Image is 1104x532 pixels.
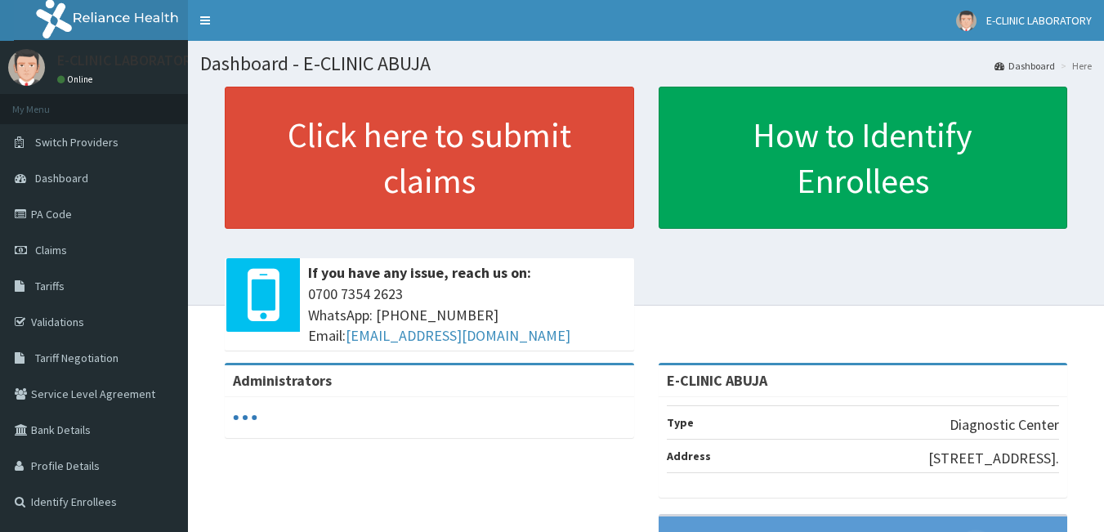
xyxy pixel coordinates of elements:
img: User Image [8,49,45,86]
b: Address [667,449,711,463]
strong: E-CLINIC ABUJA [667,371,767,390]
a: Dashboard [994,59,1055,73]
b: Administrators [233,371,332,390]
p: E-CLINIC LABORATORY [57,53,199,68]
img: User Image [956,11,977,31]
p: [STREET_ADDRESS]. [928,448,1059,469]
li: Here [1057,59,1092,73]
span: Dashboard [35,171,88,186]
b: If you have any issue, reach us on: [308,263,531,282]
span: 0700 7354 2623 WhatsApp: [PHONE_NUMBER] Email: [308,284,626,346]
svg: audio-loading [233,405,257,430]
a: Online [57,74,96,85]
span: Tariff Negotiation [35,351,118,365]
h1: Dashboard - E-CLINIC ABUJA [200,53,1092,74]
span: Claims [35,243,67,257]
a: Click here to submit claims [225,87,634,229]
a: How to Identify Enrollees [659,87,1068,229]
a: [EMAIL_ADDRESS][DOMAIN_NAME] [346,326,570,345]
span: E-CLINIC LABORATORY [986,13,1092,28]
b: Type [667,415,694,430]
p: Diagnostic Center [950,414,1059,436]
span: Tariffs [35,279,65,293]
span: Switch Providers [35,135,118,150]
